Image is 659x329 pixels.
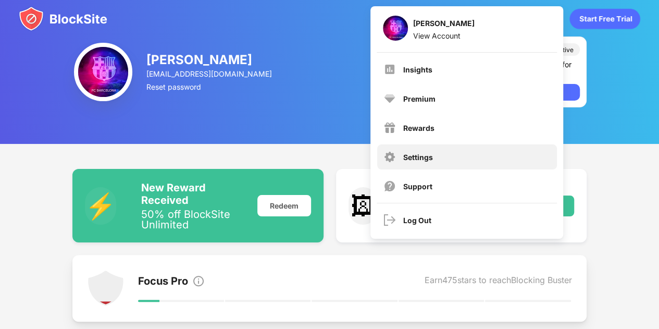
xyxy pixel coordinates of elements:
[383,180,396,192] img: support.svg
[192,275,205,287] img: info.svg
[403,153,433,162] div: Settings
[141,181,244,206] div: New Reward Received
[569,8,640,29] div: animation
[146,82,273,91] div: Reset password
[413,19,475,31] div: [PERSON_NAME]
[146,52,273,67] div: [PERSON_NAME]
[383,151,396,163] img: menu-settings.svg
[413,31,475,40] div: View Account
[403,182,432,191] div: Support
[257,195,311,216] div: Redeem
[383,214,396,226] img: logout.svg
[383,121,396,134] img: menu-rewards.svg
[74,43,132,101] img: ACg8ocIlPBuCgWAWwcynYyLuNjqy4Xic7RsKcSYUpMrzcDGHjm-AYHA=s96-c
[141,209,244,230] div: 50% off BlockSite Unlimited
[383,16,408,41] img: ACg8ocIlPBuCgWAWwcynYyLuNjqy4Xic7RsKcSYUpMrzcDGHjm-AYHA=s96-c
[403,124,434,132] div: Rewards
[19,6,107,31] img: blocksite-icon.svg
[554,46,574,54] div: Active
[425,275,572,289] div: Earn 475 stars to reach Blocking Buster
[146,69,273,78] div: [EMAIL_ADDRESS][DOMAIN_NAME]
[349,187,378,225] div: 🖼
[403,65,432,74] div: Insights
[87,270,125,307] img: points-level-1.svg
[138,275,188,289] div: Focus Pro
[85,187,116,225] div: ⚡️
[383,92,396,105] img: premium.svg
[403,94,436,103] div: Premium
[383,63,396,76] img: menu-insights.svg
[403,216,431,225] div: Log Out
